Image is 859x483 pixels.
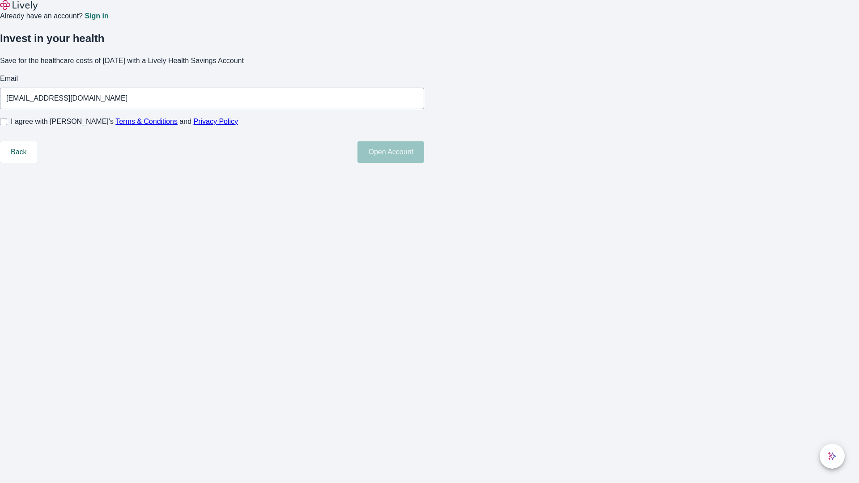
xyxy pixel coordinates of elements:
svg: Lively AI Assistant [828,452,837,461]
button: chat [820,444,845,469]
span: I agree with [PERSON_NAME]’s and [11,116,238,127]
a: Sign in [85,13,108,20]
a: Privacy Policy [194,118,238,125]
a: Terms & Conditions [115,118,178,125]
